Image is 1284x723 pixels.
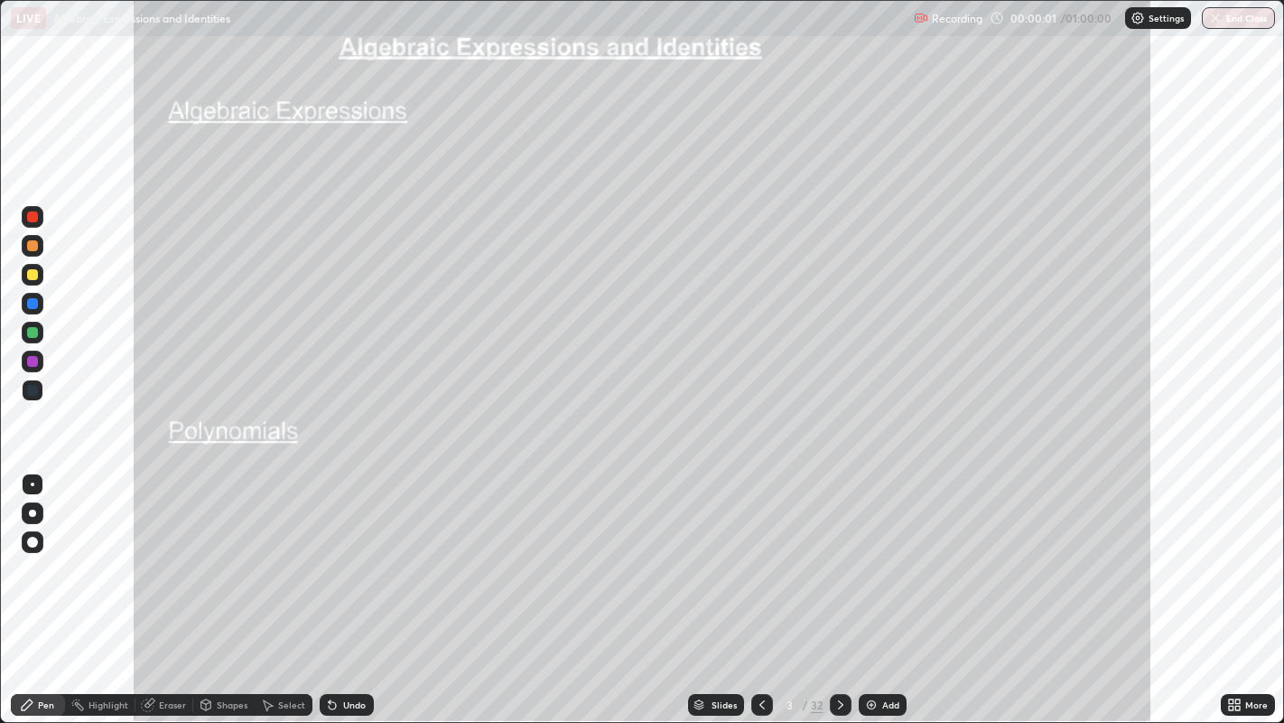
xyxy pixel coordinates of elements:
[802,700,807,710] div: /
[217,700,247,709] div: Shapes
[343,700,366,709] div: Undo
[932,12,982,25] p: Recording
[16,11,41,25] p: LIVE
[864,698,879,712] img: add-slide-button
[882,700,899,709] div: Add
[38,700,54,709] div: Pen
[1202,7,1275,29] button: End Class
[780,700,798,710] div: 3
[88,700,128,709] div: Highlight
[712,700,737,709] div: Slides
[53,11,230,25] p: Algebraic Expressions and Identities
[811,697,823,713] div: 32
[1245,700,1268,709] div: More
[1130,11,1145,25] img: class-settings-icons
[1149,14,1184,23] p: Settings
[914,11,928,25] img: recording.375f2c34.svg
[1208,11,1223,25] img: end-class-cross
[278,700,305,709] div: Select
[159,700,186,709] div: Eraser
